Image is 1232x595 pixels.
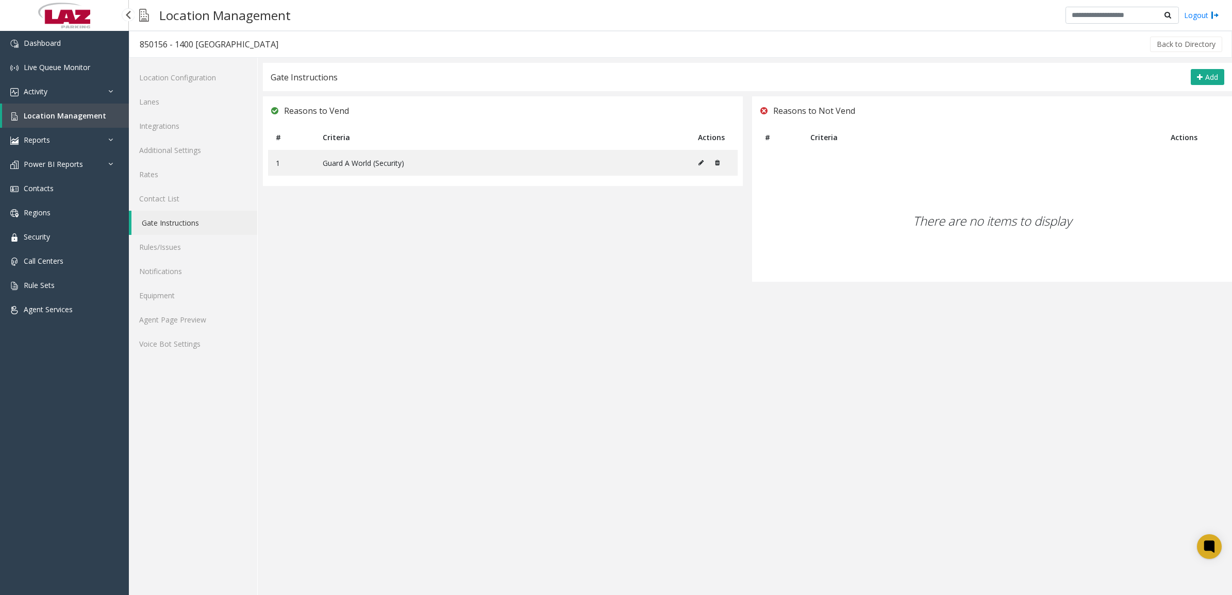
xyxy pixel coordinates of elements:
img: 'icon' [10,161,19,169]
a: Additional Settings [129,138,257,162]
img: 'icon' [10,258,19,266]
img: 'icon' [10,40,19,48]
a: Voice Bot Settings [129,332,257,356]
th: Criteria [803,125,1163,150]
span: Dashboard [24,38,61,48]
th: Actions [1163,125,1227,150]
a: Contact List [129,186,257,211]
span: Call Centers [24,256,63,266]
a: Equipment [129,283,257,308]
a: Rules/Issues [129,235,257,259]
span: Contacts [24,183,54,193]
img: 'icon' [10,209,19,217]
th: # [757,125,802,150]
span: Location Management [24,111,106,121]
img: 'icon' [10,233,19,242]
a: Lanes [129,90,257,114]
span: Security [24,232,50,242]
a: Rates [129,162,257,186]
img: 'icon' [10,137,19,145]
span: Live Queue Monitor [24,62,90,72]
span: Regions [24,208,51,217]
th: Criteria [315,125,690,150]
td: 1 [268,150,315,176]
a: Gate Instructions [131,211,257,235]
div: There are no items to display [752,160,1232,282]
span: Reports [24,135,50,145]
div: Gate Instructions [271,71,338,84]
button: Back to Directory [1150,37,1222,52]
div: 850156 - 1400 [GEOGRAPHIC_DATA] [140,38,278,51]
a: Agent Page Preview [129,308,257,332]
h3: Location Management [154,3,296,28]
button: Add [1191,69,1224,86]
img: 'icon' [10,306,19,314]
th: # [268,125,315,150]
span: Agent Services [24,304,73,314]
span: Add [1205,72,1218,82]
a: Integrations [129,114,257,138]
img: pageIcon [139,3,149,28]
span: Activity [24,87,47,96]
a: Location Configuration [129,65,257,90]
span: Power BI Reports [24,159,83,169]
td: Guard A World (Security) [315,150,690,176]
img: 'icon' [10,112,19,121]
img: check [271,104,279,117]
a: Location Management [2,104,129,128]
span: Reasons to Vend [284,104,349,117]
img: close [760,104,768,117]
th: Actions [690,125,737,150]
img: 'icon' [10,64,19,72]
span: Rule Sets [24,280,55,290]
a: Logout [1184,10,1219,21]
img: 'icon' [10,282,19,290]
img: logout [1211,10,1219,21]
a: Notifications [129,259,257,283]
img: 'icon' [10,185,19,193]
span: Reasons to Not Vend [773,104,855,117]
img: 'icon' [10,88,19,96]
